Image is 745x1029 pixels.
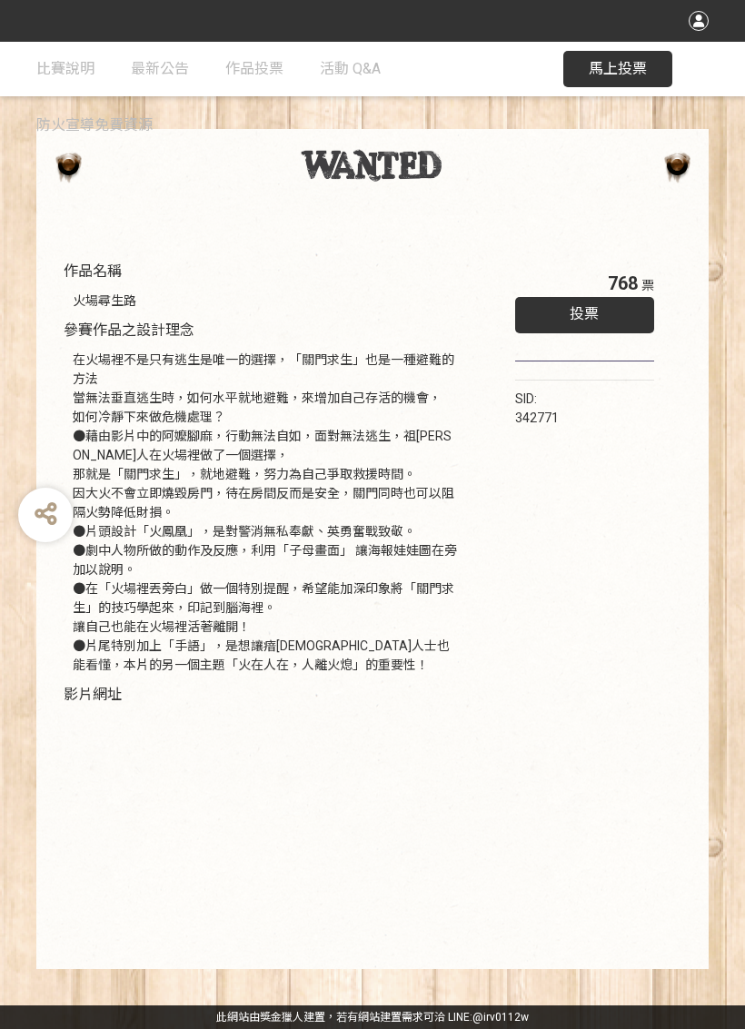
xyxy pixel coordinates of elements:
a: 作品投票 [225,42,283,96]
iframe: Facebook Share [563,390,654,408]
span: 最新公告 [131,60,189,77]
div: 火場尋生路 [73,292,461,311]
span: 活動 Q&A [320,60,381,77]
span: 馬上投票 [589,60,647,77]
a: 比賽說明 [36,42,94,96]
span: 票 [641,278,654,292]
button: 馬上投票 [563,51,672,87]
a: 最新公告 [131,42,189,96]
span: 作品投票 [225,60,283,77]
span: 影片網址 [64,686,122,703]
span: 防火宣導免費資源 [36,116,153,134]
a: 防火宣導免費資源 [36,98,153,153]
span: 可洽 LINE: [216,1011,529,1024]
span: 768 [608,272,638,294]
span: 投票 [570,305,599,322]
a: 此網站由獎金獵人建置，若有網站建置需求 [216,1011,423,1024]
iframe: Iframe [73,715,461,933]
span: 參賽作品之設計理念 [64,322,194,339]
span: SID: 342771 [515,391,559,425]
a: @irv0112w [472,1011,529,1024]
a: 活動 Q&A [320,42,381,96]
span: 比賽說明 [36,60,94,77]
span: 作品名稱 [64,262,122,280]
div: 在火場裡不是只有逃生是唯一的選擇，「關門求生」也是一種避難的方法 當無法垂直逃生時，如何水平就地避難，來增加自己存活的機會， 如何冷靜下來做危機處理？ ●藉由影片中的阿嬤腳麻，行動無法自如，面對... [73,351,461,675]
